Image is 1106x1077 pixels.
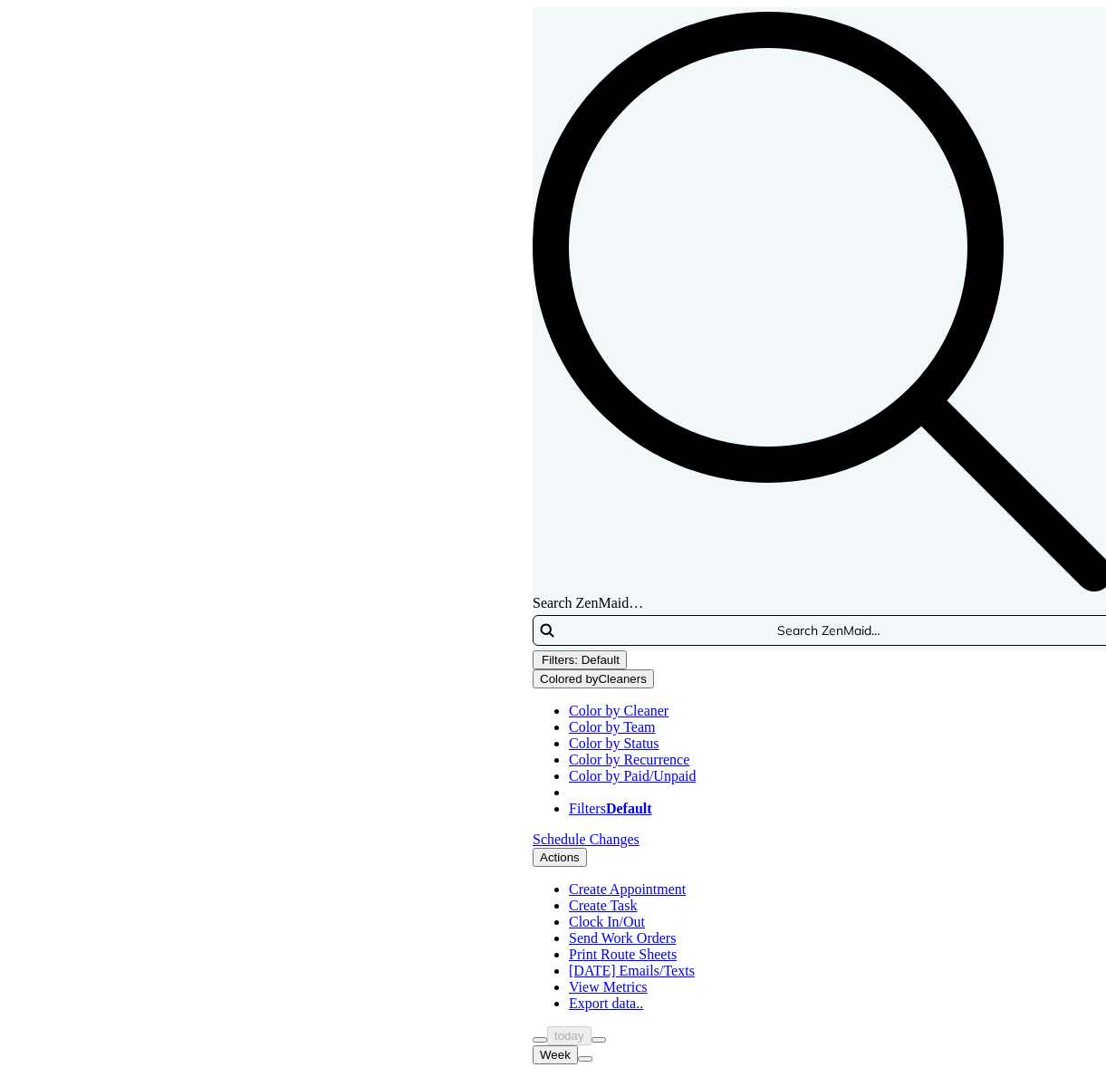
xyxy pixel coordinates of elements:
[547,1026,591,1045] button: today
[569,801,652,816] a: FiltersDefault
[569,930,676,946] a: Send Work Orders
[533,1045,578,1064] button: Week
[569,752,689,767] a: Color by Recurrence
[569,963,695,978] a: [DATE] Emails/Texts
[569,898,637,913] a: Create Task
[533,651,627,667] a: Filters: Default
[569,881,686,897] a: Create Appointment
[569,947,677,962] a: Print Route Sheets
[533,1037,547,1043] button: prev
[578,1056,592,1062] button: next
[533,650,627,669] button: Filters: Default
[569,719,655,735] a: Color by Team
[582,653,620,667] span: Default
[569,703,668,718] a: Color by Cleaner
[569,736,659,751] a: Color by Status
[533,848,587,867] button: Actions
[533,595,643,611] span: Search ZenMaid…
[569,995,643,1011] a: Export data..
[533,832,640,847] a: Schedule Changes
[540,672,647,686] span: Colored by
[569,979,648,995] a: View Metrics
[598,672,646,686] span: Cleaners
[569,801,652,816] span: Filters
[533,669,654,688] button: Colored byCleaners
[569,768,696,784] a: Color by Paid/Unpaid
[542,653,578,667] span: Filters:
[606,801,652,816] strong: Default
[569,914,645,929] a: Clock In/Out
